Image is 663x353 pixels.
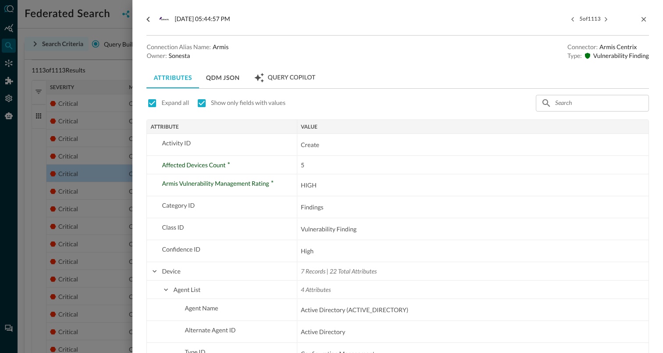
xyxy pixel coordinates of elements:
[213,43,228,51] p: Armis
[146,43,211,51] p: Connection Alias Name:
[185,326,235,334] span: Alternate Agent ID
[301,327,345,337] span: Active Directory
[141,12,155,26] button: go back
[301,305,408,315] span: Active Directory (ACTIVE_DIRECTORY)
[638,14,649,25] button: close-drawer
[211,98,285,107] p: Show only fields with values
[602,15,610,24] button: next result
[570,15,578,24] button: previous result
[268,74,316,82] span: Query Copilot
[162,223,184,231] span: Class ID
[146,51,167,60] p: Owner:
[150,124,178,130] span: Attribute
[301,267,377,275] span: 7 Records | 22 Total Attributes
[169,51,190,60] p: Sonesta
[146,67,199,88] button: Attributes
[593,51,649,60] p: Vulnerability Finding
[161,98,189,107] p: Expand all
[301,286,331,293] span: 4 Attributes
[162,175,274,192] div: Additional field that was returned from the Connector that does not fit into our Query Data Model...
[185,304,218,312] span: Agent Name
[599,43,637,51] p: Armis Centrix
[159,14,169,25] svg: Armis Centrix
[301,140,319,150] span: Create
[199,67,247,88] button: QDM JSON
[162,245,200,253] span: Confidence ID
[301,202,324,213] span: Findings
[162,267,180,275] span: Device
[301,224,356,234] span: Vulnerability Finding
[162,156,230,174] div: Additional field that was returned from the Connector that does not fit into our Query Data Model...
[175,14,230,25] p: [DATE] 05:44:57 PM
[301,180,317,191] span: HIGH
[301,124,317,130] span: Value
[567,51,582,60] p: Type:
[162,202,195,209] span: Category ID
[162,139,191,147] span: Activity ID
[301,161,304,169] span: 5
[301,246,314,256] span: High
[173,286,200,293] span: Agent List
[579,16,601,23] span: 5 of 1113
[567,43,598,51] p: Connector:
[555,95,629,111] input: Search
